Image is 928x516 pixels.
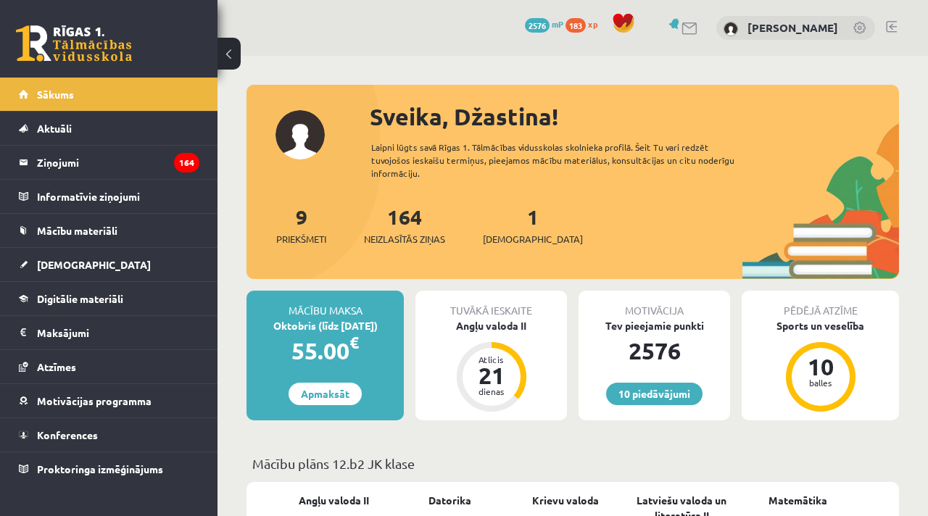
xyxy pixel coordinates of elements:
[276,204,326,246] a: 9Priekšmeti
[579,318,730,333] div: Tev pieejamie punkti
[19,316,199,349] a: Maksājumi
[19,180,199,213] a: Informatīvie ziņojumi
[37,180,199,213] legend: Informatīvie ziņojumi
[588,18,597,30] span: xp
[742,318,899,414] a: Sports un veselība 10 balles
[37,224,117,237] span: Mācību materiāli
[370,99,899,134] div: Sveika, Džastina!
[364,204,445,246] a: 164Neizlasītās ziņas
[565,18,586,33] span: 183
[565,18,605,30] a: 183 xp
[19,78,199,111] a: Sākums
[37,462,163,475] span: Proktoringa izmēģinājums
[19,350,199,383] a: Atzīmes
[16,25,132,62] a: Rīgas 1. Tālmācības vidusskola
[768,493,827,508] a: Matemātika
[579,333,730,368] div: 2576
[174,153,199,172] i: 164
[415,318,567,414] a: Angļu valoda II Atlicis 21 dienas
[289,383,362,405] a: Apmaksāt
[552,18,563,30] span: mP
[742,318,899,333] div: Sports un veselība
[19,452,199,486] a: Proktoringa izmēģinājums
[799,355,842,378] div: 10
[37,258,151,271] span: [DEMOGRAPHIC_DATA]
[470,355,513,364] div: Atlicis
[19,146,199,179] a: Ziņojumi164
[299,493,369,508] a: Angļu valoda II
[799,378,842,387] div: balles
[19,112,199,145] a: Aktuāli
[415,291,567,318] div: Tuvākā ieskaite
[252,454,893,473] p: Mācību plāns 12.b2 JK klase
[371,141,763,180] div: Laipni lūgts savā Rīgas 1. Tālmācības vidusskolas skolnieka profilā. Šeit Tu vari redzēt tuvojošo...
[37,394,152,407] span: Motivācijas programma
[246,291,404,318] div: Mācību maksa
[470,364,513,387] div: 21
[37,88,74,101] span: Sākums
[724,22,738,36] img: Džastina Leonoviča - Batņa
[349,332,359,353] span: €
[483,204,583,246] a: 1[DEMOGRAPHIC_DATA]
[37,360,76,373] span: Atzīmes
[37,428,98,441] span: Konferences
[364,232,445,246] span: Neizlasītās ziņas
[19,418,199,451] a: Konferences
[415,318,567,333] div: Angļu valoda II
[525,18,550,33] span: 2576
[525,18,563,30] a: 2576 mP
[37,316,199,349] legend: Maksājumi
[742,291,899,318] div: Pēdējā atzīme
[579,291,730,318] div: Motivācija
[19,282,199,315] a: Digitālie materiāli
[276,232,326,246] span: Priekšmeti
[19,214,199,247] a: Mācību materiāli
[747,20,838,35] a: [PERSON_NAME]
[428,493,471,508] a: Datorika
[532,493,599,508] a: Krievu valoda
[19,384,199,417] a: Motivācijas programma
[470,387,513,396] div: dienas
[19,248,199,281] a: [DEMOGRAPHIC_DATA]
[606,383,703,405] a: 10 piedāvājumi
[246,333,404,368] div: 55.00
[37,146,199,179] legend: Ziņojumi
[246,318,404,333] div: Oktobris (līdz [DATE])
[37,292,123,305] span: Digitālie materiāli
[37,122,72,135] span: Aktuāli
[483,232,583,246] span: [DEMOGRAPHIC_DATA]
